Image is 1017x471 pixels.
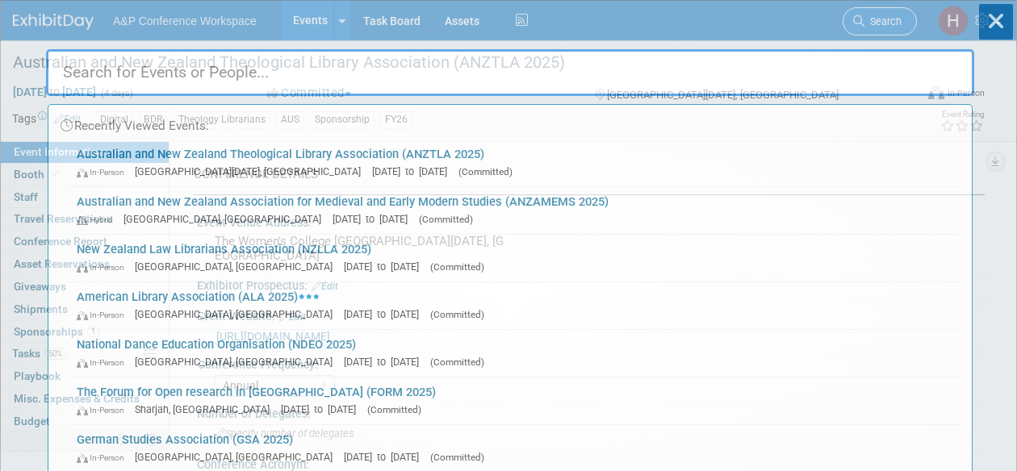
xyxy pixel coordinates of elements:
[77,452,132,463] span: In-Person
[77,262,132,273] span: In-Person
[430,356,484,368] span: (Committed)
[69,187,964,234] a: Australian and New Zealand Association for Medieval and Early Modern Studies (ANZAMEMS 2025) Hybr...
[56,105,964,140] div: Recently Viewed Events:
[430,309,484,320] span: (Committed)
[77,357,132,368] span: In-Person
[281,403,364,415] span: [DATE] to [DATE]
[69,282,964,329] a: American Library Association (ALA 2025) In-Person [GEOGRAPHIC_DATA], [GEOGRAPHIC_DATA] [DATE] to ...
[430,261,484,273] span: (Committed)
[333,213,416,225] span: [DATE] to [DATE]
[69,235,964,281] a: New Zealand Law Librarians Association (NZLLA 2025) In-Person [GEOGRAPHIC_DATA], [GEOGRAPHIC_DATA...
[344,451,427,463] span: [DATE] to [DATE]
[419,214,473,225] span: (Committed)
[135,165,369,177] span: [GEOGRAPHIC_DATA][DATE], [GEOGRAPHIC_DATA]
[372,165,455,177] span: [DATE] to [DATE]
[135,356,341,368] span: [GEOGRAPHIC_DATA], [GEOGRAPHIC_DATA]
[69,377,964,424] a: The Forum for Open research in [GEOGRAPHIC_DATA] (FORM 2025) In-Person Sharjah, [GEOGRAPHIC_DATA]...
[430,452,484,463] span: (Committed)
[69,140,964,186] a: Australian and New Zealand Theological Library Association (ANZTLA 2025) In-Person [GEOGRAPHIC_DA...
[344,308,427,320] span: [DATE] to [DATE]
[367,404,421,415] span: (Committed)
[77,215,120,225] span: Hybrid
[77,310,132,320] span: In-Person
[344,356,427,368] span: [DATE] to [DATE]
[344,261,427,273] span: [DATE] to [DATE]
[77,167,132,177] span: In-Person
[135,451,341,463] span: [GEOGRAPHIC_DATA], [GEOGRAPHIC_DATA]
[77,405,132,415] span: In-Person
[135,261,341,273] span: [GEOGRAPHIC_DATA], [GEOGRAPHIC_DATA]
[458,166,513,177] span: (Committed)
[135,403,278,415] span: Sharjah, [GEOGRAPHIC_DATA]
[69,330,964,377] a: National Dance Education Organisation (NDEO 2025) In-Person [GEOGRAPHIC_DATA], [GEOGRAPHIC_DATA] ...
[123,213,329,225] span: [GEOGRAPHIC_DATA], [GEOGRAPHIC_DATA]
[135,308,341,320] span: [GEOGRAPHIC_DATA], [GEOGRAPHIC_DATA]
[46,49,974,96] input: Search for Events or People...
